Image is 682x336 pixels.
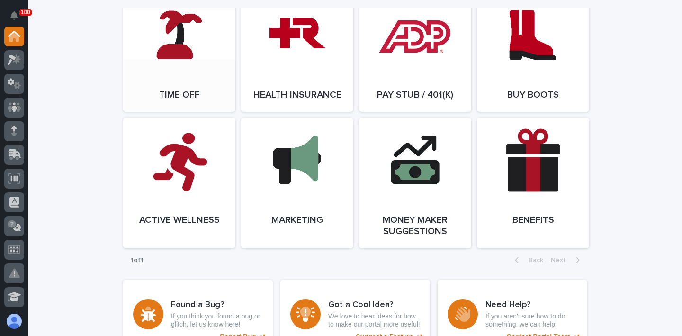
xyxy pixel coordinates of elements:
[4,311,24,331] button: users-avatar
[328,312,420,328] p: We love to hear ideas for how to make our portal more useful!
[123,118,235,248] a: Active Wellness
[485,312,577,328] p: If you aren't sure how to do something, we can help!
[171,300,263,310] h3: Found a Bug?
[21,9,30,16] p: 100
[551,257,572,263] span: Next
[359,118,471,248] a: Money Maker Suggestions
[12,11,24,27] div: Notifications100
[241,118,353,248] a: Marketing
[123,249,151,272] p: 1 of 1
[485,300,577,310] h3: Need Help?
[547,256,587,264] button: Next
[507,256,547,264] button: Back
[171,312,263,328] p: If you think you found a bug or glitch, let us know here!
[328,300,420,310] h3: Got a Cool Idea?
[477,118,589,248] a: Benefits
[4,6,24,26] button: Notifications
[523,257,543,263] span: Back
